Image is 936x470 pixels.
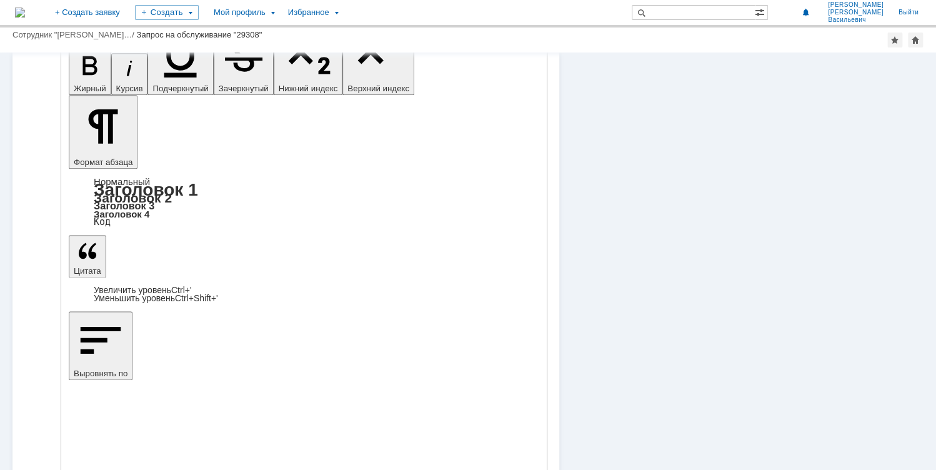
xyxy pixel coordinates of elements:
span: Выровнять по [74,369,127,378]
span: Васильевич [828,16,884,24]
button: Подчеркнутый [147,24,213,95]
button: Верхний индекс [342,18,414,95]
span: Расширенный поиск [755,6,767,17]
a: Decrease [94,293,218,303]
img: logo [15,7,25,17]
div: Добавить в избранное [887,32,902,47]
a: Заголовок 1 [94,180,198,199]
span: [PERSON_NAME] [828,1,884,9]
img: 1lQAAAABJRU5ErkJggg== [5,5,184,128]
span: Курсив [116,84,143,93]
span: Ctrl+Shift+' [175,293,218,303]
a: Нормальный [94,176,150,187]
a: Заголовок 2 [94,191,172,205]
span: Формат абзаца [74,157,132,167]
span: Подчеркнутый [152,84,208,93]
a: Заголовок 4 [94,209,149,219]
span: Жирный [74,84,106,93]
button: Формат абзаца [69,95,137,169]
button: Курсив [111,53,148,95]
button: Нижний индекс [274,21,343,95]
a: Increase [94,285,192,295]
span: Ctrl+' [171,285,192,295]
a: Сотрудник "[PERSON_NAME]… [12,30,132,39]
div: Запрос на обслуживание "29308" [137,30,262,39]
span: Цитата [74,266,101,276]
div: Сделать домашней страницей [908,32,923,47]
div: Формат абзаца [69,177,539,226]
button: Зачеркнутый [214,30,274,95]
span: [PERSON_NAME] [828,9,884,16]
div: / [12,30,137,39]
span: Зачеркнутый [219,84,269,93]
span: Нижний индекс [279,84,338,93]
button: Цитата [69,235,106,277]
span: Верхний индекс [347,84,409,93]
a: Перейти на домашнюю страницу [15,7,25,17]
div: Создать [135,5,199,20]
button: Выровнять по [69,311,132,380]
a: Код [94,216,111,227]
button: Жирный [69,47,111,95]
li: Выполнить поиск проблем в модели по инструкции "\\runofsv0001\sapr$\OP\УКЛ_3770\Исправление ошибо... [30,9,516,29]
a: Заголовок 3 [94,200,154,211]
div: Цитата [69,286,539,302]
li: Выполнить проверку связанности чтобы в линии не было разрывов. При обнаружении разрывов устранить... [30,29,516,39]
